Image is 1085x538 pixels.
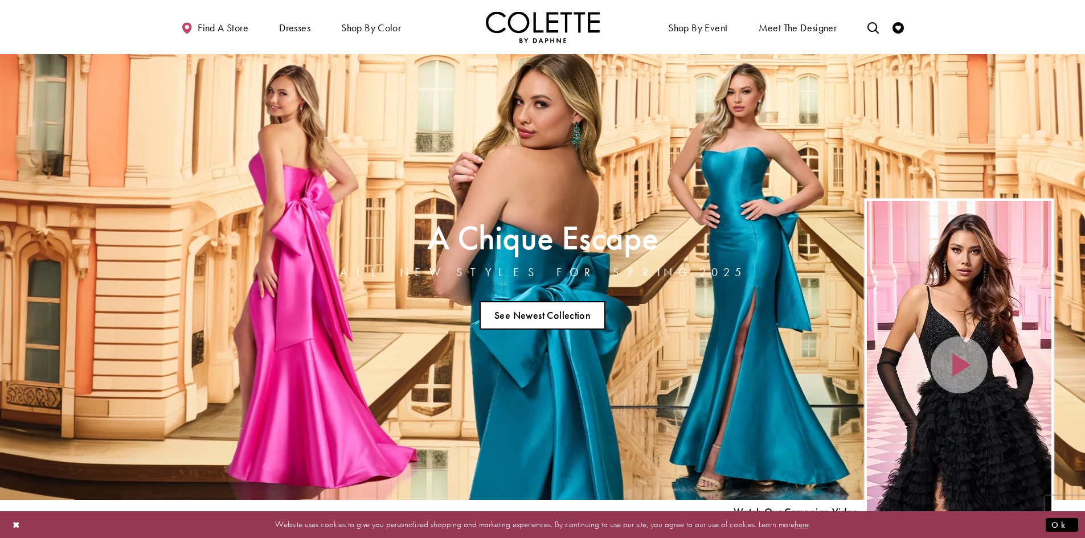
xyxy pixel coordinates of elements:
[795,519,809,530] a: here
[337,297,749,334] ul: Slider Links
[486,11,600,43] img: Colette by Daphne
[279,22,310,34] span: Dresses
[1046,518,1078,532] button: Submit Dialog
[178,11,251,43] a: Find a store
[890,11,907,43] a: Check Wishlist
[341,22,401,34] span: Shop by color
[486,11,600,43] a: Visit Home Page
[198,22,248,34] span: Find a store
[668,22,727,34] span: Shop By Event
[276,11,313,43] span: Dresses
[480,301,606,330] a: See Newest Collection A Chique Escape All New Styles For Spring 2025
[759,22,837,34] span: Meet the designer
[865,11,882,43] a: Toggle search
[82,517,1003,532] p: Website uses cookies to give you personalized shopping and marketing experiences. By continuing t...
[733,506,858,518] span: Play Slide #15 Video
[665,11,730,43] span: Shop By Event
[7,515,26,535] button: Close Dialog
[338,11,404,43] span: Shop by color
[756,11,840,43] a: Meet the designer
